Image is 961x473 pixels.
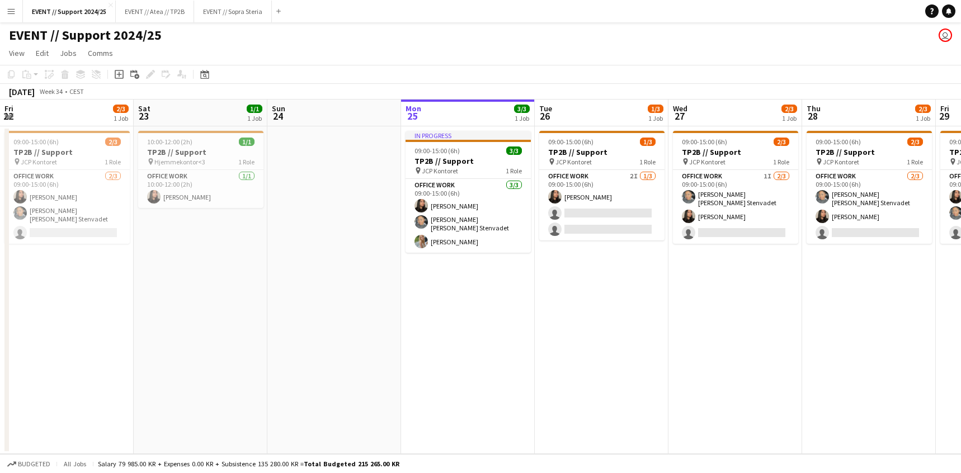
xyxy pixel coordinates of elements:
div: 1 Job [114,114,128,122]
app-card-role: Office work3/309:00-15:00 (6h)[PERSON_NAME][PERSON_NAME] [PERSON_NAME] Stenvadet[PERSON_NAME] [406,179,531,253]
a: View [4,46,29,60]
span: 2/3 [105,138,121,146]
span: 26 [538,110,552,122]
span: Comms [88,48,113,58]
div: In progress [406,131,531,140]
span: Total Budgeted 215 265.00 KR [304,460,399,468]
span: JCP Kontoret [689,158,726,166]
span: 2/3 [774,138,789,146]
span: Tue [539,103,552,113]
div: 1 Job [247,114,262,122]
span: Fri [940,103,949,113]
h3: TP2B // Support [539,147,665,157]
span: 22 [3,110,13,122]
div: 1 Job [782,114,797,122]
span: 1 Role [773,158,789,166]
span: JCP Kontoret [823,158,859,166]
span: 2/3 [907,138,923,146]
span: 1/1 [239,138,255,146]
span: 24 [270,110,285,122]
span: 29 [939,110,949,122]
span: 1/3 [640,138,656,146]
button: EVENT // Support 2024/25 [23,1,116,22]
app-card-role: Office work1I2/309:00-15:00 (6h)[PERSON_NAME] [PERSON_NAME] Stenvadet[PERSON_NAME] [673,170,798,244]
span: 10:00-12:00 (2h) [147,138,192,146]
span: Mon [406,103,421,113]
span: 09:00-15:00 (6h) [414,146,460,155]
span: 1/1 [247,105,262,113]
span: 09:00-15:00 (6h) [682,138,727,146]
span: Thu [807,103,821,113]
div: 1 Job [916,114,930,122]
span: 1 Role [238,158,255,166]
h3: TP2B // Support [138,147,263,157]
div: 1 Job [515,114,529,122]
span: 3/3 [506,146,522,155]
app-job-card: 10:00-12:00 (2h)1/1TP2B // Support Hjemmekontor<31 RoleOffice work1/110:00-12:00 (2h)[PERSON_NAME] [138,131,263,208]
span: JCP Kontoret [422,167,458,175]
h3: TP2B // Support [673,147,798,157]
span: 2/3 [781,105,797,113]
span: Week 34 [37,87,65,96]
app-job-card: 09:00-15:00 (6h)2/3TP2B // Support JCP Kontoret1 RoleOffice work1I2/309:00-15:00 (6h)[PERSON_NAME... [673,131,798,244]
span: Sun [272,103,285,113]
a: Comms [83,46,117,60]
span: 28 [805,110,821,122]
button: EVENT // Sopra Steria [194,1,272,22]
app-user-avatar: Jenny Marie Ragnhild Andersen [939,29,952,42]
app-card-role: Office work1/110:00-12:00 (2h)[PERSON_NAME] [138,170,263,208]
div: [DATE] [9,86,35,97]
span: View [9,48,25,58]
span: JCP Kontoret [21,158,57,166]
app-job-card: 09:00-15:00 (6h)1/3TP2B // Support JCP Kontoret1 RoleOffice work2I1/309:00-15:00 (6h)[PERSON_NAME] [539,131,665,240]
app-card-role: Office work2/309:00-15:00 (6h)[PERSON_NAME] [PERSON_NAME] Stenvadet[PERSON_NAME] [807,170,932,244]
h3: TP2B // Support [4,147,130,157]
app-job-card: 09:00-15:00 (6h)2/3TP2B // Support JCP Kontoret1 RoleOffice work2/309:00-15:00 (6h)[PERSON_NAME] ... [807,131,932,244]
span: Edit [36,48,49,58]
h1: EVENT // Support 2024/25 [9,27,162,44]
a: Jobs [55,46,81,60]
span: Budgeted [18,460,50,468]
button: Budgeted [6,458,52,470]
a: Edit [31,46,53,60]
span: 1 Role [105,158,121,166]
h3: TP2B // Support [406,156,531,166]
span: JCP Kontoret [555,158,592,166]
span: 1/3 [648,105,663,113]
span: Jobs [60,48,77,58]
span: 09:00-15:00 (6h) [548,138,593,146]
div: 1 Job [648,114,663,122]
span: 2/3 [915,105,931,113]
span: 1 Role [506,167,522,175]
app-card-role: Office work2/309:00-15:00 (6h)[PERSON_NAME][PERSON_NAME] [PERSON_NAME] Stenvadet [4,170,130,244]
button: EVENT // Atea // TP2B [116,1,194,22]
app-card-role: Office work2I1/309:00-15:00 (6h)[PERSON_NAME] [539,170,665,240]
div: Salary 79 985.00 KR + Expenses 0.00 KR + Subsistence 135 280.00 KR = [98,460,399,468]
div: CEST [69,87,84,96]
span: 2/3 [113,105,129,113]
span: 1 Role [639,158,656,166]
span: Hjemmekontor<3 [154,158,205,166]
span: 09:00-15:00 (6h) [816,138,861,146]
span: 25 [404,110,421,122]
span: 27 [671,110,687,122]
span: Sat [138,103,150,113]
app-job-card: In progress09:00-15:00 (6h)3/3TP2B // Support JCP Kontoret1 RoleOffice work3/309:00-15:00 (6h)[PE... [406,131,531,253]
span: 09:00-15:00 (6h) [13,138,59,146]
span: All jobs [62,460,88,468]
span: 23 [136,110,150,122]
span: 3/3 [514,105,530,113]
span: Fri [4,103,13,113]
span: 1 Role [907,158,923,166]
h3: TP2B // Support [807,147,932,157]
app-job-card: 09:00-15:00 (6h)2/3TP2B // Support JCP Kontoret1 RoleOffice work2/309:00-15:00 (6h)[PERSON_NAME][... [4,131,130,244]
span: Wed [673,103,687,113]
